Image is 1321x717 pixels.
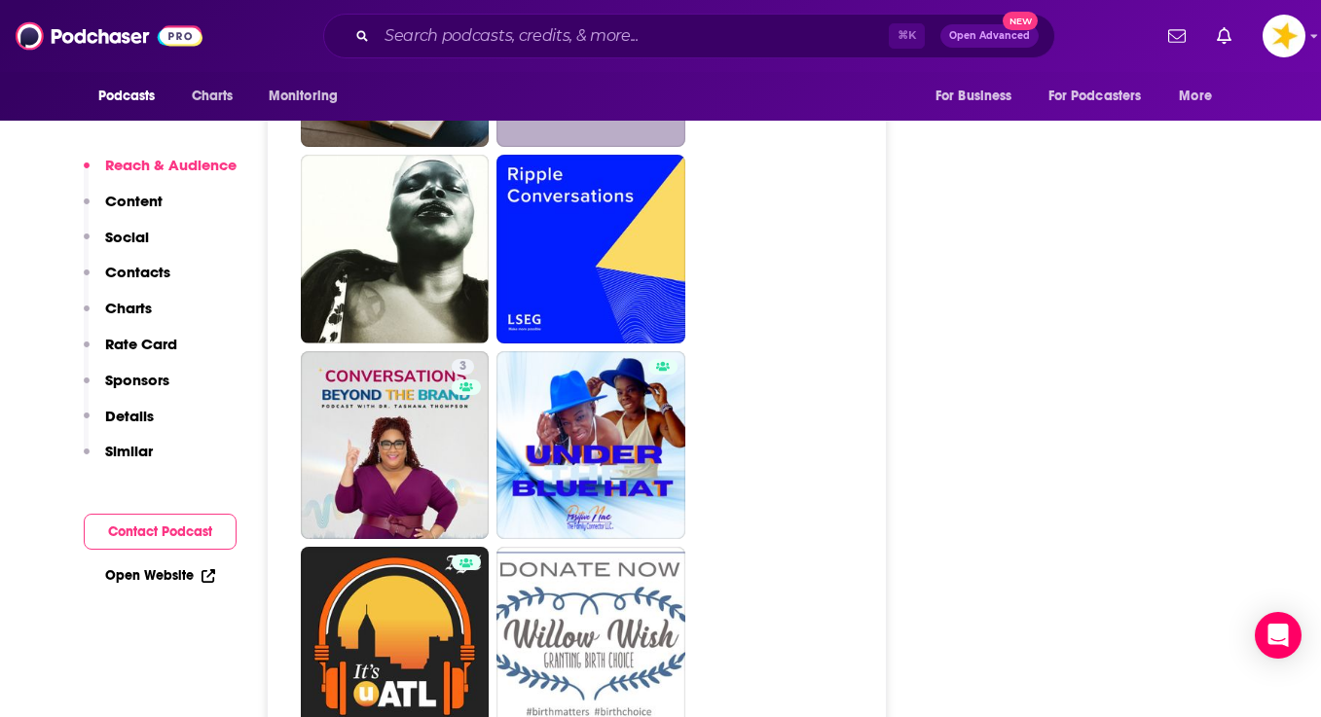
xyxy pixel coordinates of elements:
[940,24,1039,48] button: Open AdvancedNew
[179,78,245,115] a: Charts
[84,514,237,550] button: Contact Podcast
[105,567,215,584] a: Open Website
[1160,19,1193,53] a: Show notifications dropdown
[84,371,169,407] button: Sponsors
[255,78,363,115] button: open menu
[105,228,149,246] p: Social
[192,83,234,110] span: Charts
[84,156,237,192] button: Reach & Audience
[1263,15,1305,57] span: Logged in as Spreaker_Prime
[85,78,181,115] button: open menu
[1036,78,1170,115] button: open menu
[1165,78,1236,115] button: open menu
[1179,83,1212,110] span: More
[98,83,156,110] span: Podcasts
[949,31,1030,41] span: Open Advanced
[84,407,154,443] button: Details
[105,156,237,174] p: Reach & Audience
[84,192,163,228] button: Content
[301,351,490,540] a: 3
[105,407,154,425] p: Details
[105,263,170,281] p: Contacts
[922,78,1037,115] button: open menu
[105,371,169,389] p: Sponsors
[16,18,202,54] img: Podchaser - Follow, Share and Rate Podcasts
[1003,12,1038,30] span: New
[1263,15,1305,57] button: Show profile menu
[377,20,889,52] input: Search podcasts, credits, & more...
[84,335,177,371] button: Rate Card
[84,263,170,299] button: Contacts
[1255,612,1302,659] div: Open Intercom Messenger
[84,228,149,264] button: Social
[105,335,177,353] p: Rate Card
[105,442,153,460] p: Similar
[269,83,338,110] span: Monitoring
[889,23,925,49] span: ⌘ K
[1209,19,1239,53] a: Show notifications dropdown
[1048,83,1142,110] span: For Podcasters
[105,299,152,317] p: Charts
[936,83,1012,110] span: For Business
[84,299,152,335] button: Charts
[323,14,1055,58] div: Search podcasts, credits, & more...
[452,359,474,375] a: 3
[459,357,466,376] span: 3
[1263,15,1305,57] img: User Profile
[84,442,153,478] button: Similar
[105,192,163,210] p: Content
